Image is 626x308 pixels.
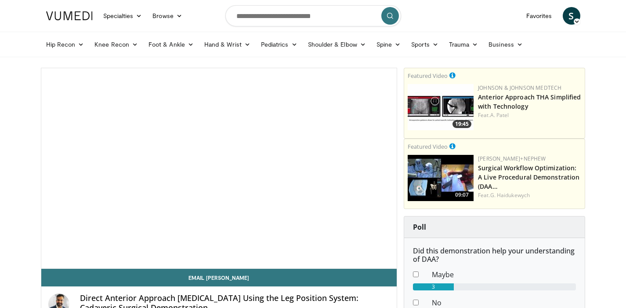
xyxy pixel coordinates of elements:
[98,7,148,25] a: Specialties
[413,247,576,264] h6: Did this demonstration help your understanding of DAA?
[41,68,397,269] video-js: Video Player
[444,36,484,53] a: Trauma
[303,36,371,53] a: Shoulder & Elbow
[521,7,557,25] a: Favorites
[478,155,546,162] a: [PERSON_NAME]+Nephew
[452,120,471,128] span: 19:45
[41,269,397,286] a: Email [PERSON_NAME]
[408,143,448,150] small: Featured Video
[563,7,580,25] a: S
[408,155,474,201] a: 09:07
[408,72,448,80] small: Featured Video
[89,36,143,53] a: Knee Recon
[452,191,471,199] span: 09:07
[478,84,561,92] a: Johnson & Johnson MedTech
[406,36,444,53] a: Sports
[46,11,93,20] img: VuMedi Logo
[413,283,454,290] div: 3
[199,36,256,53] a: Hand & Wrist
[143,36,199,53] a: Foot & Ankle
[371,36,406,53] a: Spine
[408,155,474,201] img: bcfc90b5-8c69-4b20-afee-af4c0acaf118.150x105_q85_crop-smart_upscale.jpg
[425,269,583,280] dd: Maybe
[408,84,474,130] img: 06bb1c17-1231-4454-8f12-6191b0b3b81a.150x105_q85_crop-smart_upscale.jpg
[425,297,583,308] dd: No
[478,164,579,191] a: Surgical Workflow Optimization: A Live Procedural Demonstration (DAA…
[147,7,188,25] a: Browse
[478,111,581,119] div: Feat.
[413,222,426,232] strong: Poll
[225,5,401,26] input: Search topics, interventions
[478,93,581,110] a: Anterior Approach THA Simplified with Technology
[256,36,303,53] a: Pediatrics
[490,191,530,199] a: G. Haidukewych
[41,36,90,53] a: Hip Recon
[408,84,474,130] a: 19:45
[490,111,509,119] a: A. Patel
[483,36,528,53] a: Business
[478,191,581,199] div: Feat.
